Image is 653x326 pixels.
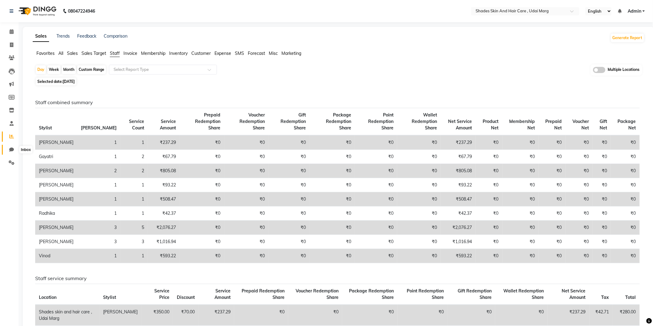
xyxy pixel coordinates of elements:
[539,164,566,178] td: ₹0
[397,150,441,164] td: ₹0
[103,295,116,300] span: Stylist
[539,192,566,206] td: ₹0
[142,305,173,326] td: ₹350.00
[397,235,441,249] td: ₹0
[601,295,609,300] span: Tax
[77,178,120,192] td: 1
[539,206,566,221] td: ₹0
[180,178,224,192] td: ₹0
[120,192,148,206] td: 1
[310,135,355,150] td: ₹0
[58,51,63,56] span: All
[224,178,269,192] td: ₹0
[77,135,120,150] td: 1
[397,135,441,150] td: ₹0
[566,150,593,164] td: ₹0
[154,288,169,300] span: Service Price
[269,221,310,235] td: ₹0
[573,119,589,131] span: Voucher Net
[566,192,593,206] td: ₹0
[397,249,441,263] td: ₹0
[476,150,502,164] td: ₹0
[296,288,339,300] span: Voucher Redemption Share
[628,8,641,14] span: Admin
[504,288,544,300] span: Wallet Redemption Share
[104,33,127,39] a: Comparison
[288,305,342,326] td: ₹0
[195,112,221,131] span: Prepaid Redemption Share
[224,192,269,206] td: ₹0
[441,249,476,263] td: ₹593.22
[611,178,640,192] td: ₹0
[35,206,77,221] td: Radhika
[618,119,636,131] span: Package Net
[611,150,640,164] td: ₹0
[476,206,502,221] td: ₹0
[120,221,148,235] td: 5
[16,2,58,20] img: logo
[281,112,306,131] span: Gift Redemption Share
[502,178,539,192] td: ₹0
[593,221,611,235] td: ₹0
[447,305,495,326] td: ₹0
[120,135,148,150] td: 1
[191,51,211,56] span: Customer
[35,192,77,206] td: [PERSON_NAME]
[148,178,180,192] td: ₹93.22
[611,235,640,249] td: ₹0
[160,119,176,131] span: Service Amount
[269,178,310,192] td: ₹0
[120,249,148,263] td: 1
[100,305,142,326] td: [PERSON_NAME]
[593,206,611,221] td: ₹0
[509,119,535,131] span: Membership Net
[355,135,397,150] td: ₹0
[141,51,165,56] span: Membership
[355,249,397,263] td: ₹0
[77,206,120,221] td: 1
[310,192,355,206] td: ₹0
[180,221,224,235] td: ₹0
[441,164,476,178] td: ₹805.08
[123,51,137,56] span: Invoice
[56,33,70,39] a: Trends
[35,275,640,281] h6: Staff service summary
[502,135,539,150] td: ₹0
[242,288,285,300] span: Prepaid Redemption Share
[235,51,244,56] span: SMS
[611,221,640,235] td: ₹0
[269,150,310,164] td: ₹0
[441,178,476,192] td: ₹93.22
[310,235,355,249] td: ₹0
[397,221,441,235] td: ₹0
[269,192,310,206] td: ₹0
[77,249,120,263] td: 1
[502,249,539,263] td: ₹0
[180,135,224,150] td: ₹0
[148,192,180,206] td: ₹508.47
[148,150,180,164] td: ₹67.79
[77,65,106,74] div: Custom Range
[148,249,180,263] td: ₹593.22
[240,112,265,131] span: Voucher Redemption Share
[77,192,120,206] td: 1
[566,206,593,221] td: ₹0
[326,112,351,131] span: Package Redemption Share
[608,67,640,73] span: Multiple Locations
[35,135,77,150] td: [PERSON_NAME]
[224,249,269,263] td: ₹0
[148,135,180,150] td: ₹237.29
[355,164,397,178] td: ₹0
[448,119,472,131] span: Net Service Amount
[180,235,224,249] td: ₹0
[148,206,180,221] td: ₹42.37
[180,150,224,164] td: ₹0
[397,164,441,178] td: ₹0
[593,164,611,178] td: ₹0
[224,150,269,164] td: ₹0
[269,249,310,263] td: ₹0
[441,192,476,206] td: ₹508.47
[502,206,539,221] td: ₹0
[342,305,397,326] td: ₹0
[495,305,547,326] td: ₹0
